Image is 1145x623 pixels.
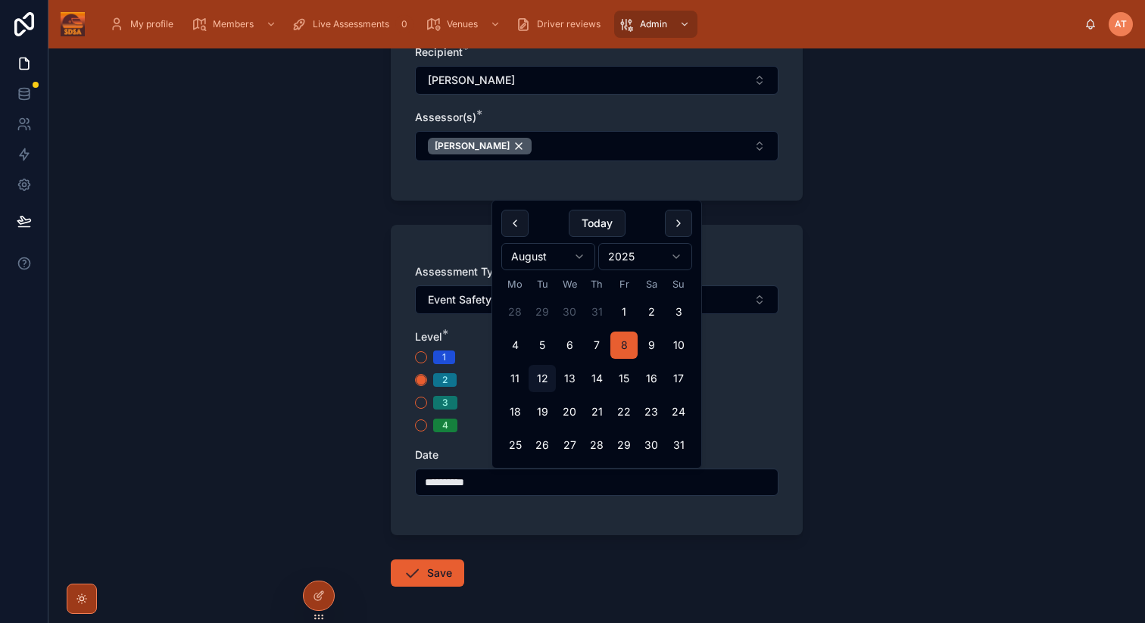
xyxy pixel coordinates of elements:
[583,431,610,459] button: Thursday, 28 August 2025
[529,298,556,326] button: Tuesday, 29 July 2025
[556,431,583,459] button: Wednesday, 27 August 2025
[415,448,438,461] span: Date
[583,298,610,326] button: Thursday, 31 July 2025
[556,276,583,292] th: Wednesday
[556,298,583,326] button: Wednesday, 30 July 2025
[583,398,610,425] button: Thursday, 21 August 2025
[391,559,464,587] button: Save
[610,365,638,392] button: Friday, 15 August 2025
[610,298,638,326] button: Friday, 1 August 2025
[665,398,692,425] button: Sunday, 24 August 2025
[415,66,778,95] button: Select Button
[665,298,692,326] button: Sunday, 3 August 2025
[61,12,85,36] img: App logo
[665,431,692,459] button: Sunday, 31 August 2025
[638,276,665,292] th: Saturday
[501,431,529,459] button: Monday, 25 August 2025
[501,365,529,392] button: Monday, 11 August 2025
[501,298,529,326] button: Monday, 28 July 2025
[610,398,638,425] button: Friday, 22 August 2025
[638,332,665,359] button: Saturday, 9 August 2025
[415,131,778,161] button: Select Button
[569,210,626,237] button: Today
[415,330,442,343] span: Level
[610,431,638,459] button: Friday, 29 August 2025
[501,332,529,359] button: Monday, 4 August 2025
[511,11,611,38] a: Driver reviews
[529,431,556,459] button: Tuesday, 26 August 2025
[415,265,506,278] span: Assessment Type
[665,276,692,292] th: Sunday
[97,8,1084,41] div: scrollable content
[428,292,540,307] span: Event Safety Briefings
[415,111,476,123] span: Assessor(s)
[501,276,692,459] table: August 2025
[583,276,610,292] th: Thursday
[415,285,778,314] button: Select Button
[529,332,556,359] button: Tuesday, 5 August 2025
[665,365,692,392] button: Sunday, 17 August 2025
[556,365,583,392] button: Wednesday, 13 August 2025
[583,365,610,392] button: Thursday, 14 August 2025
[501,398,529,425] button: Monday, 18 August 2025
[1115,18,1127,30] span: AT
[187,11,284,38] a: Members
[556,332,583,359] button: Wednesday, 6 August 2025
[447,18,478,30] span: Venues
[640,18,667,30] span: Admin
[638,298,665,326] button: Saturday, 2 August 2025
[395,15,413,33] div: 0
[442,396,448,410] div: 3
[287,11,418,38] a: Live Assessments0
[415,45,463,58] span: Recipient
[529,398,556,425] button: Tuesday, 19 August 2025
[614,11,697,38] a: Admin
[529,276,556,292] th: Tuesday
[501,276,529,292] th: Monday
[435,140,510,152] span: [PERSON_NAME]
[665,332,692,359] button: Sunday, 10 August 2025
[130,18,173,30] span: My profile
[537,18,601,30] span: Driver reviews
[583,332,610,359] button: Thursday, 7 August 2025
[442,373,448,387] div: 2
[638,365,665,392] button: Saturday, 16 August 2025
[313,18,389,30] span: Live Assessments
[638,431,665,459] button: Saturday, 30 August 2025
[428,138,532,154] button: Unselect 188
[638,398,665,425] button: Saturday, 23 August 2025
[442,419,448,432] div: 4
[610,276,638,292] th: Friday
[529,365,556,392] button: Today, Tuesday, 12 August 2025
[442,350,446,364] div: 1
[556,398,583,425] button: Wednesday, 20 August 2025
[610,332,638,359] button: Friday, 8 August 2025, selected
[213,18,254,30] span: Members
[421,11,508,38] a: Venues
[105,11,184,38] a: My profile
[428,73,515,88] span: [PERSON_NAME]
